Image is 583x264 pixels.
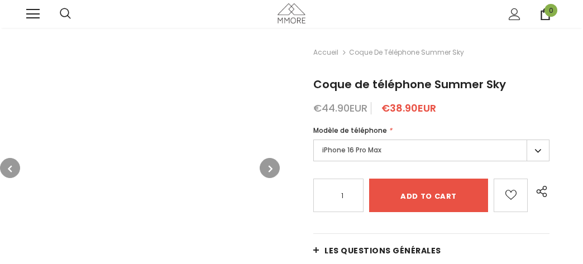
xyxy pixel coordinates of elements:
input: Add to cart [369,179,488,212]
span: €38.90EUR [381,101,436,115]
label: iPhone 16 Pro Max [313,140,549,161]
a: 0 [539,8,551,20]
a: Accueil [313,46,338,59]
span: 0 [544,4,557,17]
span: €44.90EUR [313,101,367,115]
span: Coque de téléphone Summer Sky [349,46,464,59]
img: Cas MMORE [278,3,305,23]
span: Modèle de téléphone [313,126,387,135]
span: Coque de téléphone Summer Sky [313,76,506,92]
